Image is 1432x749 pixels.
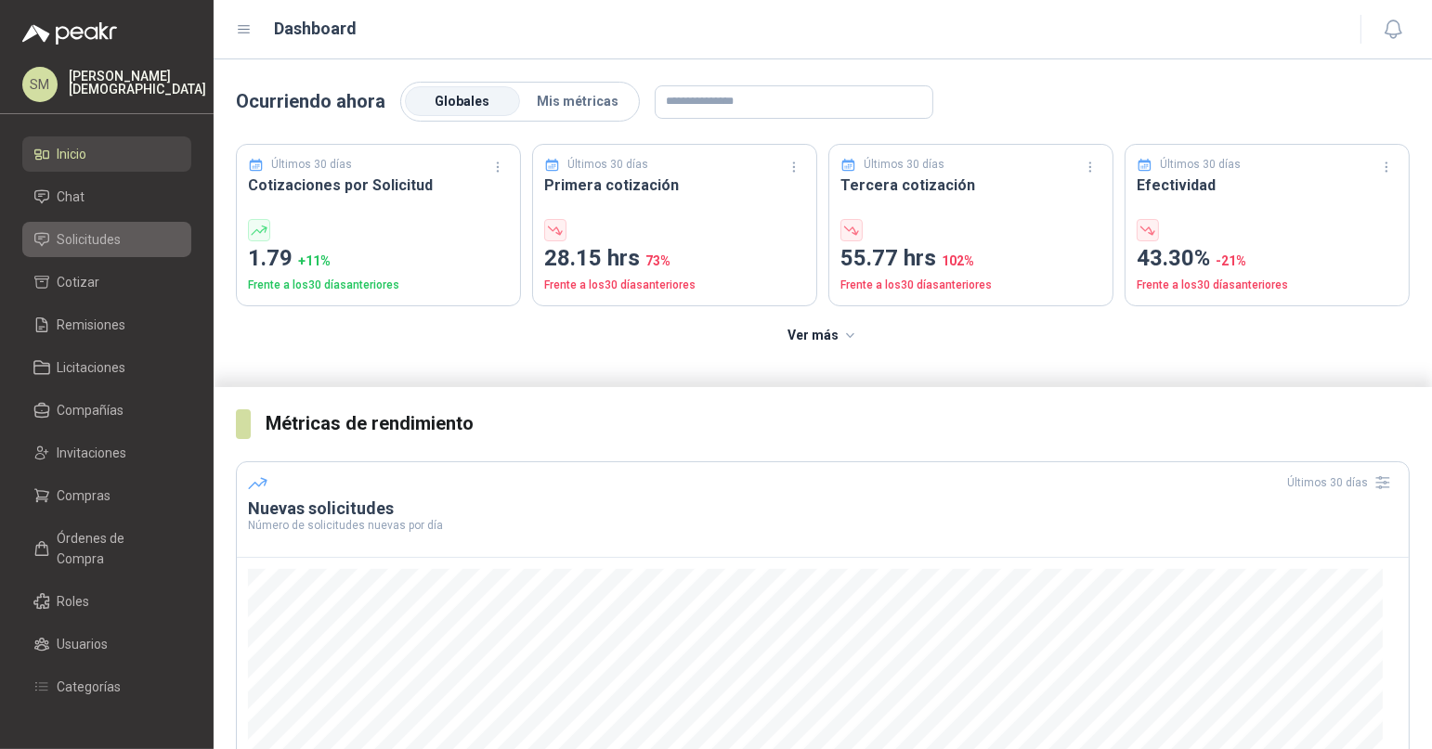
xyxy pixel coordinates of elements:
[298,253,331,268] span: + 11 %
[236,87,385,116] p: Ocurriendo ahora
[58,315,126,335] span: Remisiones
[22,584,191,619] a: Roles
[22,22,117,45] img: Logo peakr
[58,144,87,164] span: Inicio
[544,241,805,277] p: 28.15 hrs
[22,179,191,214] a: Chat
[22,136,191,172] a: Inicio
[266,409,1410,438] h3: Métricas de rendimiento
[22,222,191,257] a: Solicitudes
[22,435,191,471] a: Invitaciones
[22,307,191,342] a: Remisiones
[58,357,126,378] span: Licitaciones
[58,272,100,292] span: Cotizar
[22,393,191,428] a: Compañías
[22,265,191,300] a: Cotizar
[840,241,1101,277] p: 55.77 hrs
[544,174,805,197] h3: Primera cotización
[58,229,122,250] span: Solicitudes
[58,591,90,612] span: Roles
[777,317,869,355] button: Ver más
[248,520,1398,531] p: Número de solicitudes nuevas por día
[58,187,85,207] span: Chat
[58,485,111,506] span: Compras
[275,16,358,42] h1: Dashboard
[248,174,509,197] h3: Cotizaciones por Solicitud
[22,626,191,662] a: Usuarios
[22,669,191,704] a: Categorías
[840,277,1101,294] p: Frente a los 30 días anteriores
[840,174,1101,197] h3: Tercera cotización
[248,277,509,294] p: Frente a los 30 días anteriores
[22,350,191,385] a: Licitaciones
[58,528,174,569] span: Órdenes de Compra
[1137,174,1398,197] h3: Efectividad
[58,443,127,463] span: Invitaciones
[1137,277,1398,294] p: Frente a los 30 días anteriores
[58,677,122,697] span: Categorías
[537,94,618,109] span: Mis métricas
[69,70,206,96] p: [PERSON_NAME] [DEMOGRAPHIC_DATA]
[865,156,945,174] p: Últimos 30 días
[544,277,805,294] p: Frente a los 30 días anteriores
[272,156,353,174] p: Últimos 30 días
[22,521,191,576] a: Órdenes de Compra
[942,253,974,268] span: 102 %
[22,67,58,102] div: SM
[1287,468,1398,497] div: Últimos 30 días
[1161,156,1242,174] p: Últimos 30 días
[436,94,490,109] span: Globales
[58,400,124,420] span: Compañías
[568,156,649,174] p: Últimos 30 días
[248,241,509,277] p: 1.79
[22,478,191,513] a: Compras
[1137,241,1398,277] p: 43.30%
[248,497,1398,520] h3: Nuevas solicitudes
[1216,253,1246,268] span: -21 %
[645,253,670,268] span: 73 %
[58,634,109,654] span: Usuarios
